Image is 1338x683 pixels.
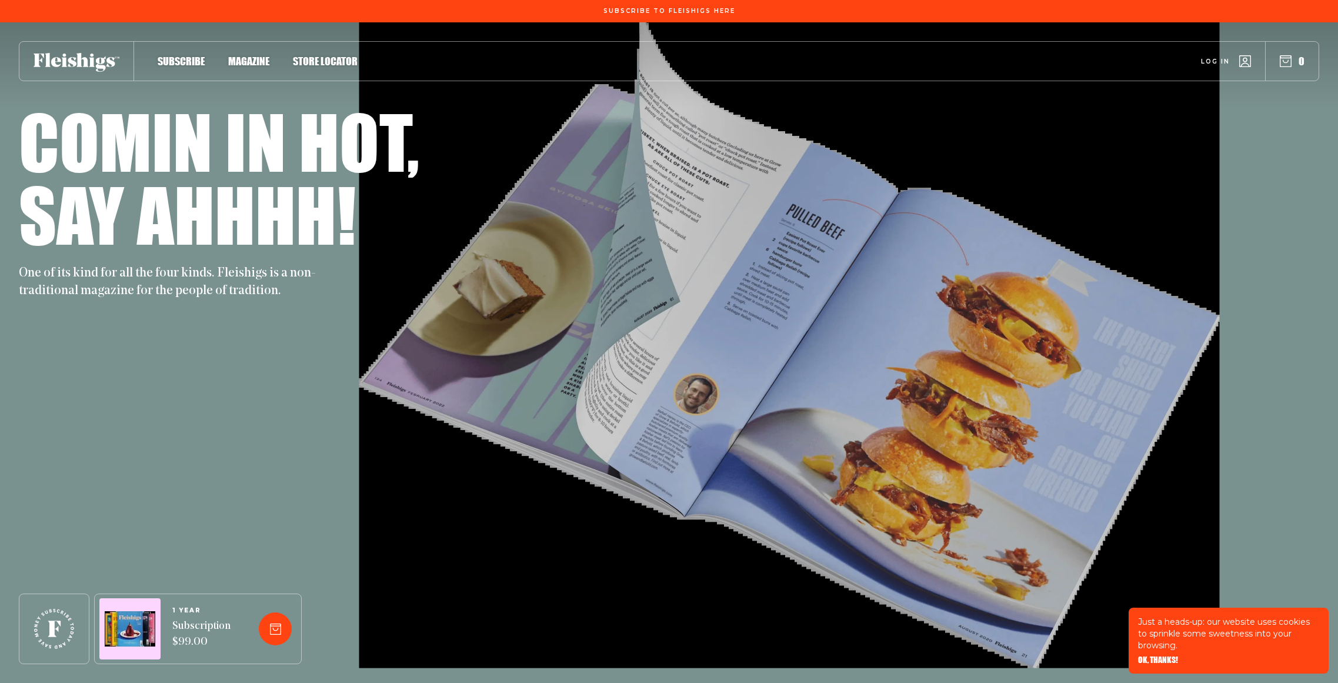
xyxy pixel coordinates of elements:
img: Magazines image [105,611,155,647]
span: Subscription $99.00 [172,619,231,651]
span: Magazine [228,55,269,68]
span: Store locator [293,55,358,68]
h1: Comin in hot, [19,105,419,178]
span: Log in [1201,57,1230,66]
a: Log in [1201,55,1251,67]
span: Subscribe To Fleishigs Here [603,8,735,15]
p: One of its kind for all the four kinds. Fleishigs is a non-traditional magazine for the people of... [19,265,325,300]
button: OK, THANKS! [1138,656,1178,664]
span: Subscribe [158,55,205,68]
a: 1 YEARSubscription $99.00 [172,607,231,651]
a: Subscribe [158,53,205,69]
a: Subscribe To Fleishigs Here [601,8,738,14]
a: Magazine [228,53,269,69]
p: Just a heads-up: our website uses cookies to sprinkle some sweetness into your browsing. [1138,616,1319,651]
h1: Say ahhhh! [19,178,356,251]
span: 1 YEAR [172,607,231,614]
button: 0 [1280,55,1304,68]
a: Store locator [293,53,358,69]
